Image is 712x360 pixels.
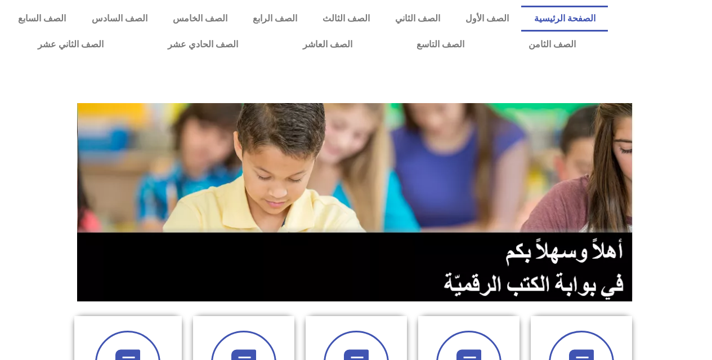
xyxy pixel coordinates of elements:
[453,6,521,32] a: الصف الأول
[6,32,136,57] a: الصف الثاني عشر
[79,6,160,32] a: الصف السادس
[496,32,608,57] a: الصف الثامن
[384,32,496,57] a: الصف التاسع
[271,32,384,57] a: الصف العاشر
[382,6,453,32] a: الصف الثاني
[240,6,310,32] a: الصف الرابع
[160,6,240,32] a: الصف الخامس
[310,6,382,32] a: الصف الثالث
[521,6,608,32] a: الصفحة الرئيسية
[6,6,79,32] a: الصف السابع
[136,32,270,57] a: الصف الحادي عشر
